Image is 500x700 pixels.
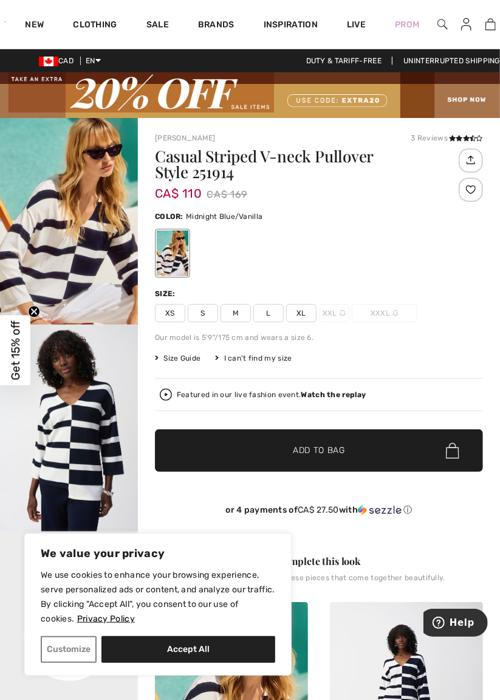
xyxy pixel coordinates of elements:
[207,185,247,204] span: CA$ 169
[446,443,459,459] img: Bag.svg
[155,353,200,364] span: Size Guide
[352,304,417,322] span: XXXL
[298,505,339,515] span: CA$ 27.50
[77,613,135,625] a: Privacy Policy
[28,305,40,317] button: Close teaser
[293,445,345,457] span: Add to Bag
[9,321,22,380] span: Get 15% off
[155,554,483,569] div: Complete this look
[461,17,471,32] img: My Info
[155,332,483,343] div: Our model is 5'9"/175 cm and wears a size 6.
[215,353,292,364] div: I can't find my size
[451,17,481,32] a: Sign In
[41,568,275,626] p: We use cookies to enhance your browsing experience, serve personalized ads or content, and analyz...
[286,304,317,322] span: XL
[155,505,483,520] div: or 4 payments ofCA$ 27.50withSezzle Click to learn more about Sezzle
[482,17,499,32] a: 12
[188,304,218,322] span: S
[253,304,284,322] span: L
[155,429,483,472] button: Add to Bag
[146,19,169,32] a: Sale
[340,310,346,316] img: ring-m.svg
[155,174,202,201] span: CA$ 110
[186,212,262,221] span: Midnight Blue/Vanilla
[358,505,402,516] img: Sezzle
[423,609,488,639] iframe: Opens a widget where you can find more information
[411,133,483,144] div: 3 Reviews
[157,231,188,277] div: Midnight Blue/Vanilla
[264,19,318,32] span: Inspiration
[25,19,44,32] a: New
[392,310,399,316] img: ring-m.svg
[485,17,496,32] img: My Bag
[395,18,419,31] a: Prom
[155,134,216,142] a: [PERSON_NAME]
[221,304,251,322] span: M
[73,19,117,32] a: Clothing
[41,636,97,663] button: Customize
[437,17,448,32] img: search the website
[347,18,366,31] a: Live
[155,148,456,180] h1: Casual Striped V-neck Pullover Style 251914
[39,57,78,65] span: CAD
[24,533,292,676] div: We value your privacy
[86,57,101,65] span: EN
[160,389,172,401] img: Watch the replay
[155,505,483,516] div: or 4 payments of with
[155,288,178,299] div: Size:
[39,57,58,66] img: Canadian Dollar
[155,574,483,592] div: Our stylists have chosen these pieces that come together beautifully.
[319,304,349,322] span: XXL
[461,150,481,170] img: Share
[155,304,185,322] span: XS
[301,390,366,399] strong: Watch the replay
[155,212,183,221] span: Color:
[177,391,366,399] div: Featured in our live fashion event.
[198,19,235,32] a: Brands
[101,636,275,663] button: Accept All
[41,546,275,561] p: We value your privacy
